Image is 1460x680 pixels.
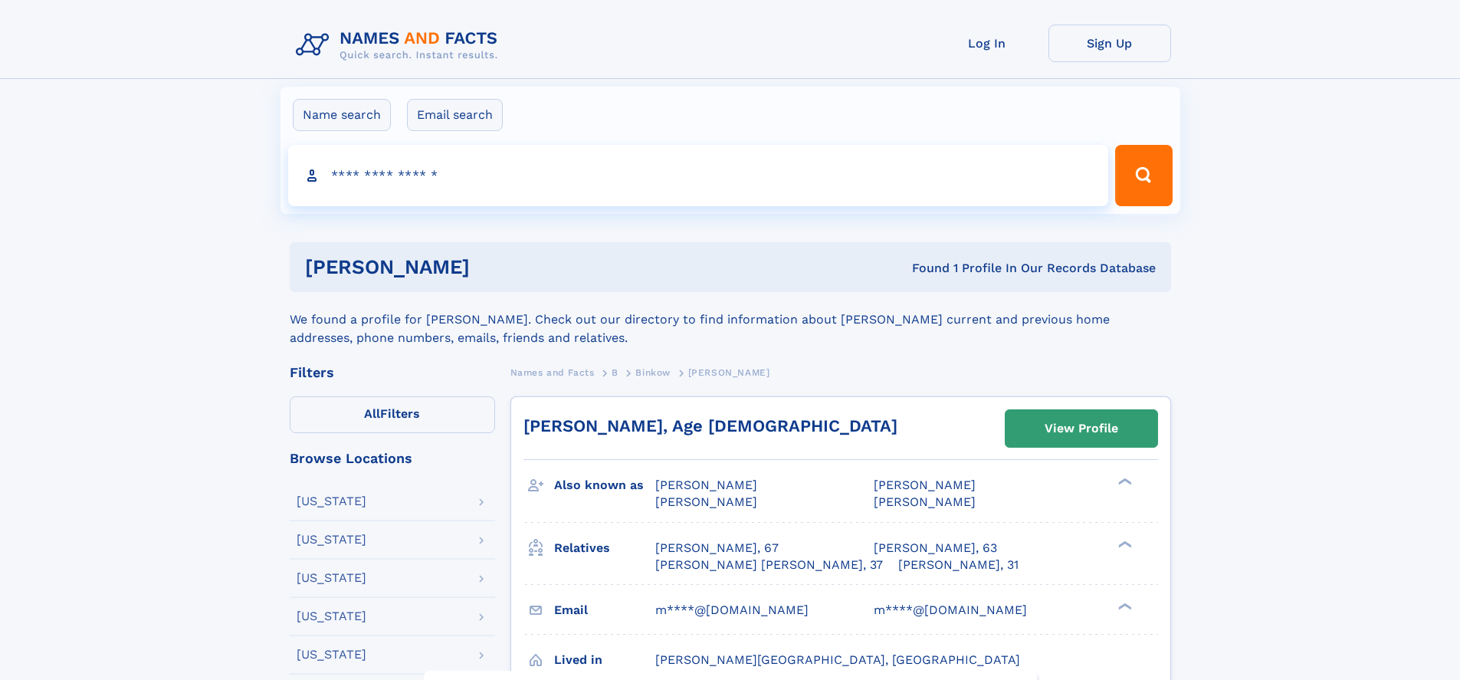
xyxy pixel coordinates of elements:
span: [PERSON_NAME][GEOGRAPHIC_DATA], [GEOGRAPHIC_DATA] [655,652,1020,667]
h3: Relatives [554,535,655,561]
a: [PERSON_NAME], 31 [898,557,1019,573]
h1: [PERSON_NAME] [305,258,691,277]
div: ❯ [1114,539,1133,549]
span: [PERSON_NAME] [874,494,976,509]
div: Browse Locations [290,452,495,465]
label: Filters [290,396,495,433]
span: [PERSON_NAME] [688,367,770,378]
span: [PERSON_NAME] [655,478,757,492]
div: [US_STATE] [297,495,366,508]
span: [PERSON_NAME] [655,494,757,509]
h3: Email [554,597,655,623]
a: Log In [926,25,1048,62]
a: Sign Up [1048,25,1171,62]
div: [US_STATE] [297,534,366,546]
a: View Profile [1006,410,1157,447]
a: [PERSON_NAME], 67 [655,540,779,557]
a: Binkow [635,363,671,382]
span: Binkow [635,367,671,378]
img: Logo Names and Facts [290,25,510,66]
a: [PERSON_NAME] [PERSON_NAME], 37 [655,557,883,573]
div: ❯ [1114,601,1133,611]
a: [PERSON_NAME], 63 [874,540,997,557]
label: Name search [293,99,391,131]
div: Found 1 Profile In Our Records Database [691,260,1156,277]
span: All [364,406,380,421]
div: ❯ [1114,477,1133,487]
div: [US_STATE] [297,572,366,584]
button: Search Button [1115,145,1172,206]
div: [US_STATE] [297,649,366,661]
h3: Also known as [554,472,655,498]
div: [US_STATE] [297,610,366,623]
span: [PERSON_NAME] [874,478,976,492]
a: Names and Facts [510,363,595,382]
h3: Lived in [554,647,655,673]
span: B [612,367,618,378]
input: search input [288,145,1109,206]
label: Email search [407,99,503,131]
div: View Profile [1045,411,1118,446]
div: Filters [290,366,495,379]
a: [PERSON_NAME], Age [DEMOGRAPHIC_DATA] [523,416,897,435]
div: We found a profile for [PERSON_NAME]. Check out our directory to find information about [PERSON_N... [290,292,1171,347]
a: B [612,363,618,382]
